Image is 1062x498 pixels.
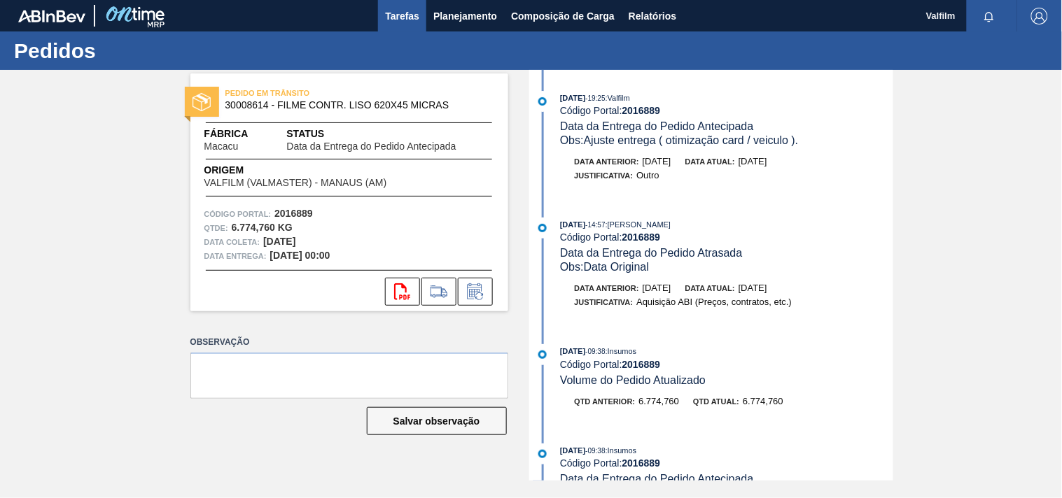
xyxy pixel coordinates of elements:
[575,284,639,292] span: Data anterior:
[204,207,272,221] span: Código Portal:
[193,93,211,111] img: status
[204,221,228,235] span: Qtde :
[421,278,456,306] div: Ir para Composição de Carga
[204,249,267,263] span: Data entrega:
[685,157,735,166] span: Data atual:
[638,396,679,406] span: 6.774,760
[204,163,427,178] span: Origem
[367,407,507,435] button: Salvar observação
[511,8,615,24] span: Composição de Carga
[575,157,639,166] span: Data anterior:
[560,247,743,259] span: Data da Entrega do Pedido Atrasada
[575,171,634,180] span: Justificativa:
[204,141,239,152] span: Macacu
[743,396,783,406] span: 6.774,760
[232,222,293,233] strong: 6.774,760 KG
[622,359,661,370] strong: 2016889
[225,86,421,100] span: PEDIDO EM TRÂNSITO
[606,446,637,455] span: : Insumos
[204,235,260,249] span: Data coleta:
[622,457,661,469] strong: 2016889
[538,450,547,458] img: atual
[538,224,547,232] img: atual
[586,348,606,355] span: - 09:38
[629,8,676,24] span: Relatórios
[560,105,893,116] div: Código Portal:
[636,170,659,180] span: Outro
[739,283,767,293] span: [DATE]
[560,94,585,102] span: [DATE]
[606,347,637,355] span: : Insumos
[18,10,85,22] img: TNhmsLtSVTkK8tSr43FrP2fwEKptu5GPRR3wAAAABJRU5ErkJggg==
[560,347,585,355] span: [DATE]
[560,446,585,455] span: [DATE]
[274,208,313,219] strong: 2016889
[739,156,767,166] span: [DATE]
[560,232,893,243] div: Código Portal:
[606,94,630,102] span: : Valfilm
[693,397,739,406] span: Qtd atual:
[287,127,494,141] span: Status
[385,278,420,306] div: Abrir arquivo PDF
[433,8,497,24] span: Planejamento
[606,220,671,229] span: : [PERSON_NAME]
[586,447,606,455] span: - 09:38
[560,220,585,229] span: [DATE]
[622,105,661,116] strong: 2016889
[560,473,754,485] span: Data da Entrega do Pedido Antecipada
[225,100,480,111] span: 30008614 - FILME CONTR. LISO 620X45 MICRAS
[560,457,893,469] div: Código Portal:
[538,350,547,359] img: atual
[560,120,754,132] span: Data da Entrega do Pedido Antecipada
[204,178,387,188] span: VALFILM (VALMASTER) - MANAUS (AM)
[685,284,735,292] span: Data atual:
[967,6,1012,26] button: Notificações
[636,297,792,307] span: Aquisição ABI (Preços, contratos, etc.)
[1031,8,1048,24] img: Logout
[14,43,263,59] h1: Pedidos
[385,8,419,24] span: Tarefas
[643,283,671,293] span: [DATE]
[575,298,634,306] span: Justificativa:
[560,359,893,370] div: Código Portal:
[270,250,330,261] strong: [DATE] 00:00
[643,156,671,166] span: [DATE]
[622,232,661,243] strong: 2016889
[560,374,706,386] span: Volume do Pedido Atualizado
[575,397,636,406] span: Qtd anterior:
[263,236,295,247] strong: [DATE]
[538,97,547,106] img: atual
[204,127,283,141] span: Fábrica
[287,141,456,152] span: Data da Entrega do Pedido Antecipada
[586,94,606,102] span: - 19:25
[560,261,649,273] span: Obs: Data Original
[560,134,799,146] span: Obs: Ajuste entrega ( otimização card / veiculo ).
[458,278,493,306] div: Informar alteração no pedido
[586,221,606,229] span: - 14:57
[190,332,508,353] label: Observação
